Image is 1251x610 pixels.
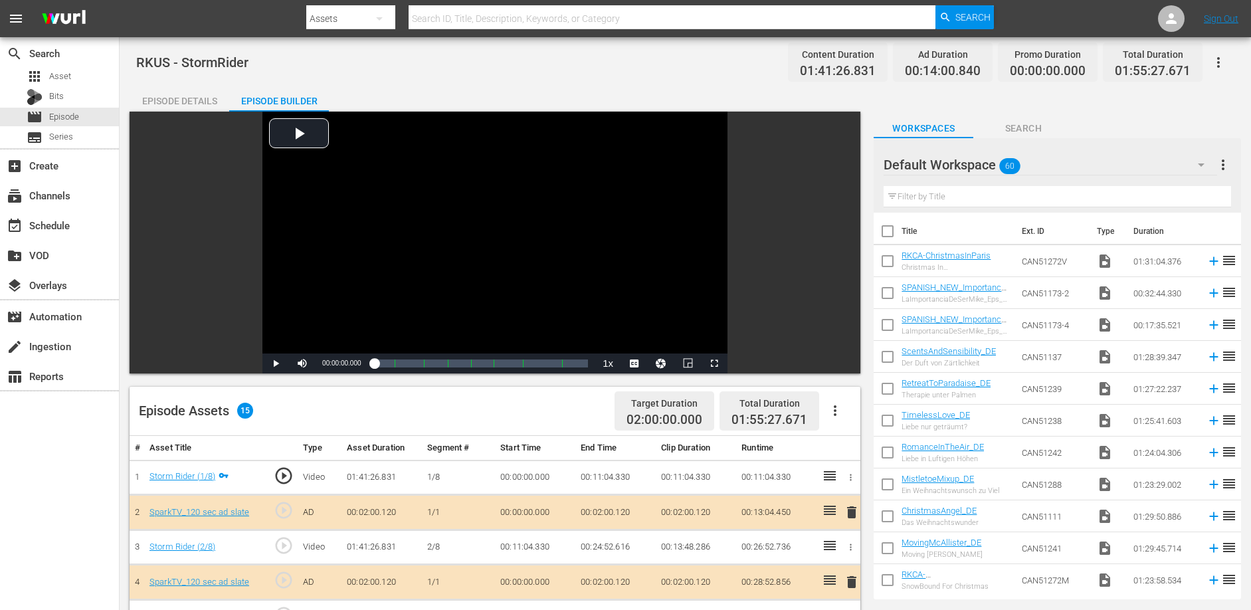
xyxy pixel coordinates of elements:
[1016,564,1092,596] td: CAN51272M
[1128,564,1201,596] td: 01:23:58.534
[298,436,341,460] th: Type
[341,436,422,460] th: Asset Duration
[1206,477,1221,492] svg: Add to Episode
[1097,253,1113,269] span: Video
[905,45,981,64] div: Ad Duration
[902,263,1010,272] div: Christmas In [GEOGRAPHIC_DATA]
[1206,445,1221,460] svg: Add to Episode
[130,460,144,495] td: 1
[1221,380,1237,396] span: reorder
[139,403,253,419] div: Episode Assets
[902,518,979,527] div: Das Weihnachtswunder
[1206,318,1221,332] svg: Add to Episode
[902,455,984,463] div: Liebe in Luftigen Höhen
[902,442,984,452] a: RomanceInTheAir_DE
[595,354,621,373] button: Playback Rate
[1000,152,1021,180] span: 60
[1221,508,1237,524] span: reorder
[1014,213,1089,250] th: Ext. ID
[1016,405,1092,437] td: CAN51238
[902,474,974,484] a: MistletoeMixup_DE
[49,70,71,83] span: Asset
[422,530,495,565] td: 2/8
[955,5,991,29] span: Search
[341,495,422,530] td: 00:02:00.120
[422,460,495,495] td: 1/8
[7,339,23,355] span: Ingestion
[902,359,996,367] div: Der Duft von Zärtlichkeit
[902,486,999,495] div: Ein Weihnachtswunsch zu Viel
[736,530,817,565] td: 00:26:52.736
[422,436,495,460] th: Segment #
[237,403,253,419] span: 15
[1221,412,1237,428] span: reorder
[1016,373,1092,405] td: CAN51239
[1204,13,1238,24] a: Sign Out
[731,394,807,413] div: Total Duration
[1097,285,1113,301] span: Video
[262,354,289,373] button: Play
[1128,405,1201,437] td: 01:25:41.603
[229,85,329,112] button: Episode Builder
[149,542,215,552] a: Storm Rider (2/8)
[7,248,23,264] span: VOD
[1010,64,1086,79] span: 00:00:00.000
[298,565,341,600] td: AD
[229,85,329,117] div: Episode Builder
[902,327,1010,336] div: LaImportanciaDeSerMike_Eps_4-6
[648,354,674,373] button: Jump To Time
[322,359,361,367] span: 00:00:00.000
[1016,277,1092,309] td: CAN51173-2
[902,391,991,399] div: Therapie unter Palmen
[1206,254,1221,268] svg: Add to Episode
[274,500,294,520] span: play_circle_outline
[575,530,656,565] td: 00:24:52.616
[422,565,495,600] td: 1/1
[7,278,23,294] span: Overlays
[495,565,575,600] td: 00:00:00.000
[27,89,43,105] div: Bits
[656,565,736,600] td: 00:02:00.120
[7,188,23,204] span: Channels
[1206,541,1221,556] svg: Add to Episode
[7,309,23,325] span: Automation
[7,218,23,234] span: Schedule
[1089,213,1125,250] th: Type
[274,536,294,556] span: play_circle_outline
[902,423,970,431] div: Liebe nur geträumt?
[736,436,817,460] th: Runtime
[495,495,575,530] td: 00:00:00.000
[1128,468,1201,500] td: 01:23:29.002
[1097,381,1113,397] span: Video
[274,466,294,486] span: play_circle_outline
[7,158,23,174] span: Create
[902,550,983,559] div: Moving [PERSON_NAME]
[1097,349,1113,365] span: Video
[621,354,648,373] button: Captions
[7,46,23,62] span: Search
[800,45,876,64] div: Content Duration
[1097,572,1113,588] span: Video
[130,436,144,460] th: #
[130,85,229,112] button: Episode Details
[32,3,96,35] img: ans4CAIJ8jUAAAAAAAAAAAAAAAAAAAAAAAAgQb4GAAAAAAAAAAAAAAAAAAAAAAAAJMjXAAAAAAAAAAAAAAAAAAAAAAAAgAT5G...
[1206,509,1221,524] svg: Add to Episode
[262,112,727,373] div: Video Player
[656,436,736,460] th: Clip Duration
[495,460,575,495] td: 00:00:00.000
[844,573,860,592] button: delete
[1221,476,1237,492] span: reorder
[1097,445,1113,460] span: Video
[902,569,998,589] a: RKCA-SnowBoundForChristmas
[935,5,994,29] button: Search
[341,460,422,495] td: 01:41:26.831
[49,110,79,124] span: Episode
[902,410,970,420] a: TimelessLove_DE
[1125,213,1205,250] th: Duration
[902,378,991,388] a: RetreatToParadaise_DE
[902,538,981,548] a: MovingMcAllister_DE
[1010,45,1086,64] div: Promo Duration
[844,504,860,520] span: delete
[1097,317,1113,333] span: Video
[844,574,860,590] span: delete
